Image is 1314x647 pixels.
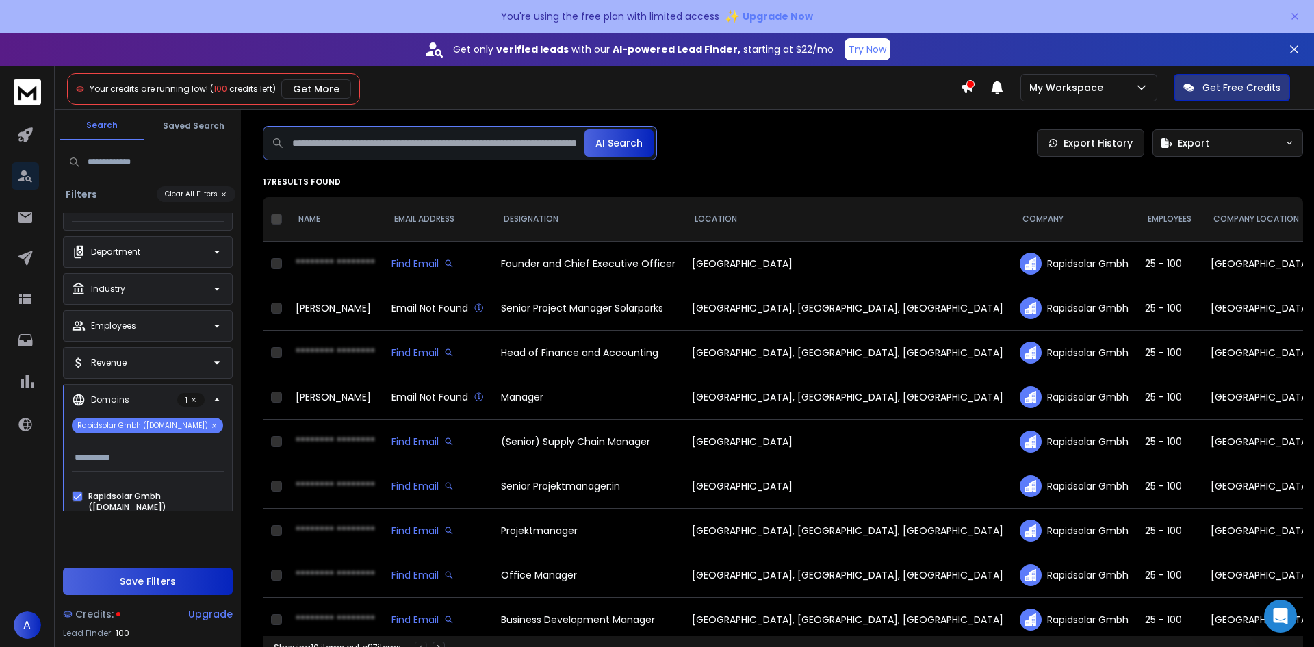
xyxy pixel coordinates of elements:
div: Rapidsolar Gmbh [1020,564,1129,586]
td: 25 - 100 [1137,375,1202,420]
div: Rapidsolar Gmbh [1020,431,1129,453]
p: Employees [91,320,136,331]
th: EMPLOYEES [1137,197,1202,242]
td: [GEOGRAPHIC_DATA], [GEOGRAPHIC_DATA], [GEOGRAPHIC_DATA] [684,375,1012,420]
p: Rapidsolar Gmbh ([DOMAIN_NAME]) [72,418,223,433]
th: DESIGNATION [493,197,684,242]
p: Revenue [91,357,127,368]
td: [GEOGRAPHIC_DATA], [GEOGRAPHIC_DATA], [GEOGRAPHIC_DATA] [684,598,1012,642]
img: logo [14,79,41,105]
td: [GEOGRAPHIC_DATA], [GEOGRAPHIC_DATA], [GEOGRAPHIC_DATA] [684,553,1012,598]
span: Credits: [75,607,114,621]
td: 25 - 100 [1137,598,1202,642]
div: Find Email [391,568,485,582]
div: Rapidsolar Gmbh [1020,475,1129,497]
span: ( credits left) [210,83,276,94]
p: Lead Finder: [63,628,113,639]
div: Find Email [391,346,485,359]
span: 100 [116,628,129,639]
span: Export [1178,136,1209,150]
button: Save Filters [63,568,233,595]
td: Office Manager [493,553,684,598]
div: Rapidsolar Gmbh [1020,609,1129,631]
a: Credits:Upgrade [63,600,233,628]
div: Email Not Found [391,301,485,315]
td: Senior Project Manager Solarparks [493,286,684,331]
p: 1 [177,393,205,407]
p: Get Free Credits [1202,81,1280,94]
h3: Filters [60,188,103,201]
td: [GEOGRAPHIC_DATA] [684,464,1012,509]
span: [PERSON_NAME] [296,390,371,404]
div: Rapidsolar Gmbh [1020,297,1129,319]
div: Find Email [391,524,485,537]
td: Business Development Manager [493,598,684,642]
th: COMPANY [1012,197,1137,242]
td: 25 - 100 [1137,242,1202,286]
strong: verified leads [496,42,569,56]
td: [GEOGRAPHIC_DATA], [GEOGRAPHIC_DATA], [GEOGRAPHIC_DATA] [684,509,1012,553]
div: Rapidsolar Gmbh [1020,253,1129,275]
a: Export History [1037,129,1144,157]
div: Find Email [391,435,485,448]
td: [GEOGRAPHIC_DATA], [GEOGRAPHIC_DATA], [GEOGRAPHIC_DATA] [684,286,1012,331]
div: Email Not Found [391,390,485,404]
td: [GEOGRAPHIC_DATA] [684,420,1012,464]
p: Get only with our starting at $22/mo [453,42,834,56]
td: Head of Finance and Accounting [493,331,684,375]
th: EMAIL ADDRESS [383,197,493,242]
p: 17 results found [263,177,1303,188]
button: ✨Upgrade Now [725,3,813,30]
td: Founder and Chief Executive Officer [493,242,684,286]
span: ✨ [725,7,740,26]
td: 25 - 100 [1137,286,1202,331]
td: 25 - 100 [1137,331,1202,375]
p: Department [91,246,140,257]
th: NAME [287,197,383,242]
span: Upgrade Now [743,10,813,23]
p: My Workspace [1029,81,1109,94]
button: Saved Search [152,112,235,140]
td: Projektmanager [493,509,684,553]
th: LOCATION [684,197,1012,242]
div: Find Email [391,257,485,270]
span: [PERSON_NAME] [296,301,371,315]
p: Domains [91,394,129,405]
td: (Senior) Supply Chain Manager [493,420,684,464]
button: Clear All Filters [157,186,235,202]
p: You're using the free plan with limited access [501,10,719,23]
div: Rapidsolar Gmbh [1020,520,1129,542]
td: Manager [493,375,684,420]
td: 25 - 100 [1137,553,1202,598]
p: Try Now [849,42,886,56]
button: A [14,611,41,639]
button: Search [60,112,144,140]
span: 100 [214,83,227,94]
div: Find Email [391,613,485,626]
button: Get Free Credits [1174,74,1290,101]
span: Your credits are running low! [90,83,208,94]
div: Find Email [391,479,485,493]
button: Try Now [845,38,890,60]
td: [GEOGRAPHIC_DATA] [684,242,1012,286]
button: Get More [281,79,351,99]
div: Upgrade [188,607,233,621]
strong: AI-powered Lead Finder, [613,42,740,56]
div: Open Intercom Messenger [1264,600,1297,633]
div: Rapidsolar Gmbh [1020,386,1129,408]
p: Industry [91,283,125,294]
td: 25 - 100 [1137,464,1202,509]
td: 25 - 100 [1137,420,1202,464]
td: 25 - 100 [1137,509,1202,553]
div: Rapidsolar Gmbh [1020,342,1129,364]
button: AI Search [584,129,654,157]
label: Rapidsolar Gmbh ([DOMAIN_NAME]) [88,491,224,513]
td: Senior Projektmanager:in [493,464,684,509]
td: [GEOGRAPHIC_DATA], [GEOGRAPHIC_DATA], [GEOGRAPHIC_DATA] [684,331,1012,375]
